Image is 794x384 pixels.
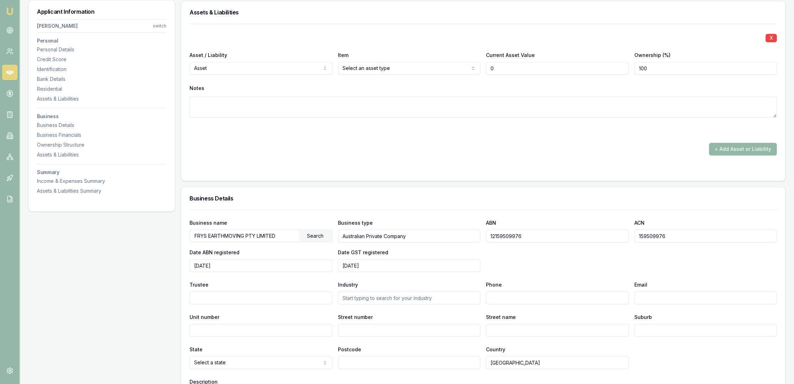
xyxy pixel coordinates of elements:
label: Country [486,346,505,352]
label: ACN [634,220,645,226]
label: Business type [338,220,373,226]
label: Phone [486,282,502,288]
label: Postcode [338,346,361,352]
label: Street name [486,314,516,320]
button: X [766,34,777,42]
button: + Add Asset or Liability [709,143,777,155]
div: Personal Details [37,46,166,53]
input: YYYY-MM-DD [338,259,481,272]
div: Assets & Liabilities [37,151,166,158]
h3: Business [37,114,166,119]
div: Credit Score [37,56,166,63]
label: Date GST registered [338,249,388,255]
label: Unit number [190,314,219,320]
div: Assets & Liabilities Summary [37,187,166,194]
div: switch [153,23,166,29]
label: Ownership (%) [634,52,671,58]
div: Bank Details [37,76,166,83]
input: Enter business name [190,230,299,241]
h3: Summary [37,170,166,175]
label: Street number [338,314,373,320]
label: Current Asset Value [486,52,535,58]
label: State [190,346,203,352]
div: Business Financials [37,132,166,139]
h3: Assets & Liabilities [190,9,777,15]
div: Notes [190,83,777,94]
div: Ownership Structure [37,141,166,148]
div: Assets & Liabilities [37,95,166,102]
div: Business Details [37,122,166,129]
h3: Personal [37,38,166,43]
input: $ [486,62,629,75]
h3: Business Details [190,196,777,201]
label: Email [634,282,647,288]
div: [PERSON_NAME] [37,23,78,30]
div: Residential [37,85,166,92]
input: YYYY-MM-DD [190,259,332,272]
div: Identification [37,66,166,73]
h3: Applicant Information [37,9,166,14]
label: Date ABN registered [190,249,239,255]
label: ABN [486,220,496,226]
input: Select a percentage [634,62,777,75]
div: Income & Expenses Summary [37,178,166,185]
input: Start typing to search for your industry [338,292,481,304]
label: Suburb [634,314,652,320]
div: Search [299,230,332,242]
label: Industry [338,282,358,288]
img: emu-icon-u.png [6,7,14,15]
label: Item [338,52,348,58]
label: Trustee [190,282,209,288]
label: Business name [190,220,227,226]
label: Asset / Liability [190,52,227,58]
